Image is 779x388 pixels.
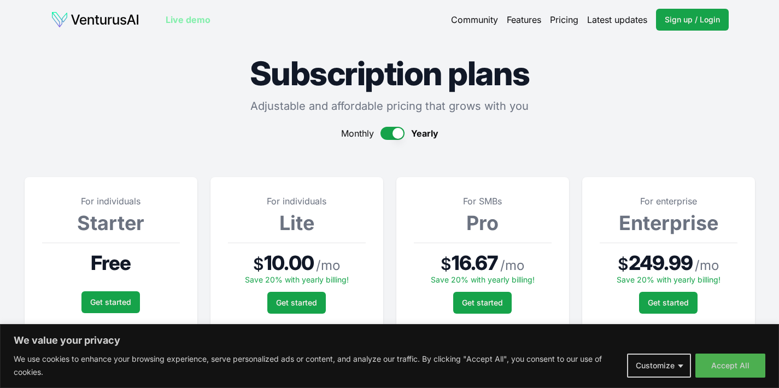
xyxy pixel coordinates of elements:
a: Get started [81,291,140,313]
span: Sign up / Login [665,14,720,25]
a: Get started [639,292,698,314]
span: $ [618,254,629,274]
a: Features [507,13,541,26]
span: / mo [695,257,719,274]
p: We value your privacy [14,334,765,347]
button: Customize [627,354,691,378]
button: Accept All [695,354,765,378]
span: / mo [316,257,340,274]
span: Save 20% with yearly billing! [617,275,721,284]
a: Get started [267,292,326,314]
p: Adjustable and affordable pricing that grows with you [25,98,755,114]
p: For individuals [42,195,180,208]
span: $ [441,254,452,274]
span: Free [91,252,131,274]
span: / mo [500,257,524,274]
p: For individuals [228,195,366,208]
a: Sign up / Login [656,9,729,31]
h3: Enterprise [600,212,737,234]
h3: Lite [228,212,366,234]
span: Save 20% with yearly billing! [431,275,535,284]
span: Save 20% with yearly billing! [245,275,349,284]
a: Pricing [550,13,578,26]
a: Latest updates [587,13,647,26]
a: Live demo [166,13,210,26]
span: 16.67 [452,252,499,274]
p: For enterprise [600,195,737,208]
h1: Subscription plans [25,57,755,90]
span: $ [253,254,264,274]
p: For SMBs [414,195,552,208]
img: logo [51,11,139,28]
span: 10.00 [264,252,314,274]
a: Get started [453,292,512,314]
h3: Pro [414,212,552,234]
a: Community [451,13,498,26]
span: Yearly [411,127,438,140]
span: 249.99 [629,252,693,274]
span: Monthly [341,127,374,140]
h3: Starter [42,212,180,234]
p: We use cookies to enhance your browsing experience, serve personalized ads or content, and analyz... [14,352,619,379]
